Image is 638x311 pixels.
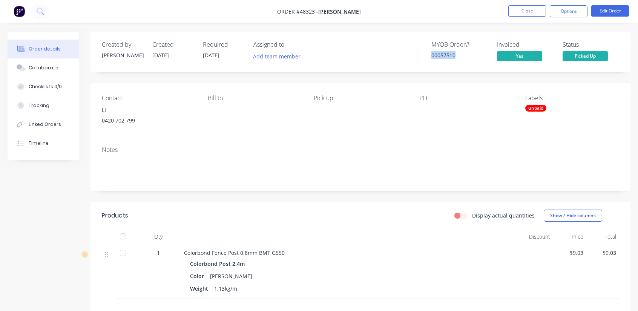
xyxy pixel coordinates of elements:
div: Qty [136,229,181,244]
div: 0420 702 799 [102,115,196,126]
button: Edit Order [591,5,629,17]
span: Order #48323 - [277,8,318,15]
div: Required [203,41,244,48]
button: Timeline [8,134,79,153]
button: Show / Hide columns [544,210,602,222]
button: Close [508,5,546,17]
button: Linked Orders [8,115,79,134]
div: Assigned to [253,41,329,48]
span: Colorbond Fence Post 0.8mm BMT G550 [184,249,285,256]
img: Factory [14,6,25,17]
a: [PERSON_NAME] [318,8,361,15]
span: 1 [157,249,160,257]
div: Linked Orders [29,121,61,128]
button: Add team member [253,51,305,61]
div: LI [102,105,196,115]
button: Add team member [249,51,305,61]
div: LI0420 702 799 [102,105,196,129]
button: Collaborate [8,58,79,77]
div: Created by [102,41,143,48]
div: Color [190,271,207,282]
span: $9.03 [556,249,583,257]
div: Labels [525,95,619,102]
button: Options [550,5,587,17]
div: Contact [102,95,196,102]
div: Invoiced [497,41,554,48]
div: Weight [190,283,211,294]
div: Colorbond Post 2.4m [190,258,248,269]
button: Picked Up [563,51,608,63]
div: Checklists 0/0 [29,83,62,90]
div: Collaborate [29,64,58,71]
label: Display actual quantities [472,211,535,219]
div: Total [586,229,619,244]
div: Notes [102,146,619,153]
div: Order details [29,46,61,52]
div: 1.13kg/m [211,283,240,294]
div: [PERSON_NAME] [102,51,143,59]
span: [DATE] [203,52,219,59]
span: [DATE] [152,52,169,59]
div: Bill to [208,95,302,102]
div: 00057510 [431,51,488,59]
div: unpaid [525,105,546,112]
div: Discount [520,229,553,244]
div: Created [152,41,194,48]
span: $9.03 [589,249,616,257]
button: Tracking [8,96,79,115]
div: Pick up [314,95,408,102]
span: Picked Up [563,51,608,61]
div: Tracking [29,102,49,109]
div: [PERSON_NAME] [207,271,255,282]
button: Checklists 0/0 [8,77,79,96]
div: Timeline [29,140,49,147]
span: Yes [497,51,542,61]
div: Products [102,211,128,220]
div: PO [419,95,513,102]
button: Order details [8,40,79,58]
div: Status [563,41,619,48]
div: Price [553,229,586,244]
div: MYOB Order # [431,41,488,48]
